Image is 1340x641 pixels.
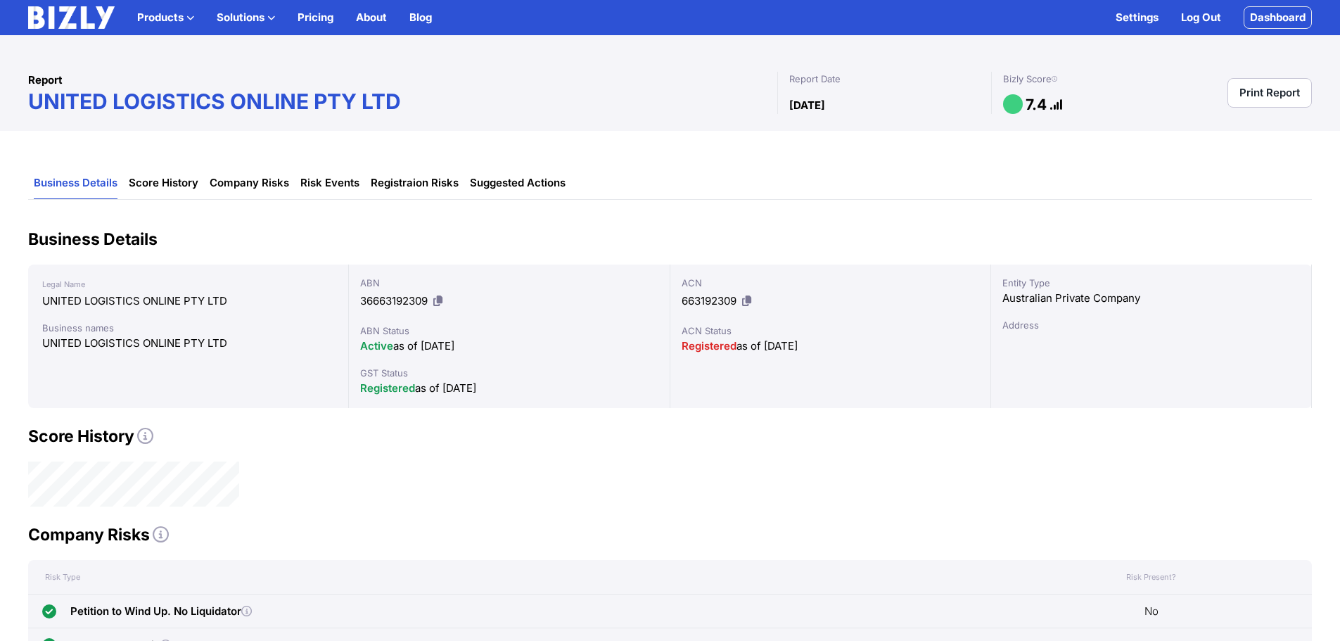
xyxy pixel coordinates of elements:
[409,9,432,26] a: Blog
[360,380,658,397] div: as of [DATE]
[789,97,980,114] div: [DATE]
[1244,6,1312,29] a: Dashboard
[682,294,736,307] span: 663192309
[1144,603,1159,620] span: No
[1002,290,1300,307] div: Australian Private Company
[70,603,252,620] div: Petition to Wind Up. No Liquidator
[42,293,334,310] div: UNITED LOGISTICS ONLINE PTY LTD
[682,324,979,338] div: ACN Status
[360,339,393,353] span: Active
[298,9,333,26] a: Pricing
[34,167,117,199] a: Business Details
[360,366,658,380] div: GST Status
[28,523,1312,546] h2: Company Risks
[1098,572,1205,582] div: Risk Present?
[28,425,1312,448] h2: Score History
[682,276,979,290] div: ACN
[360,294,428,307] span: 36663192309
[28,572,1098,582] div: Risk Type
[28,89,777,114] h1: UNITED LOGISTICS ONLINE PTY LTD
[360,381,415,395] span: Registered
[470,167,566,199] a: Suggested Actions
[1026,95,1047,114] h1: 7.4
[789,72,980,86] div: Report Date
[682,338,979,355] div: as of [DATE]
[682,339,736,353] span: Registered
[129,167,198,199] a: Score History
[360,338,658,355] div: as of [DATE]
[137,9,194,26] button: Products
[42,276,334,293] div: Legal Name
[42,335,334,352] div: UNITED LOGISTICS ONLINE PTY LTD
[360,324,658,338] div: ABN Status
[28,72,777,89] div: Report
[1002,276,1300,290] div: Entity Type
[371,167,459,199] a: Registraion Risks
[1227,78,1312,108] a: Print Report
[210,167,289,199] a: Company Risks
[1116,9,1159,26] a: Settings
[356,9,387,26] a: About
[1002,318,1300,332] div: Address
[28,228,1312,250] h2: Business Details
[1181,9,1221,26] a: Log Out
[217,9,275,26] button: Solutions
[360,276,658,290] div: ABN
[42,321,334,335] div: Business names
[300,167,359,199] a: Risk Events
[1003,72,1063,86] div: Bizly Score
